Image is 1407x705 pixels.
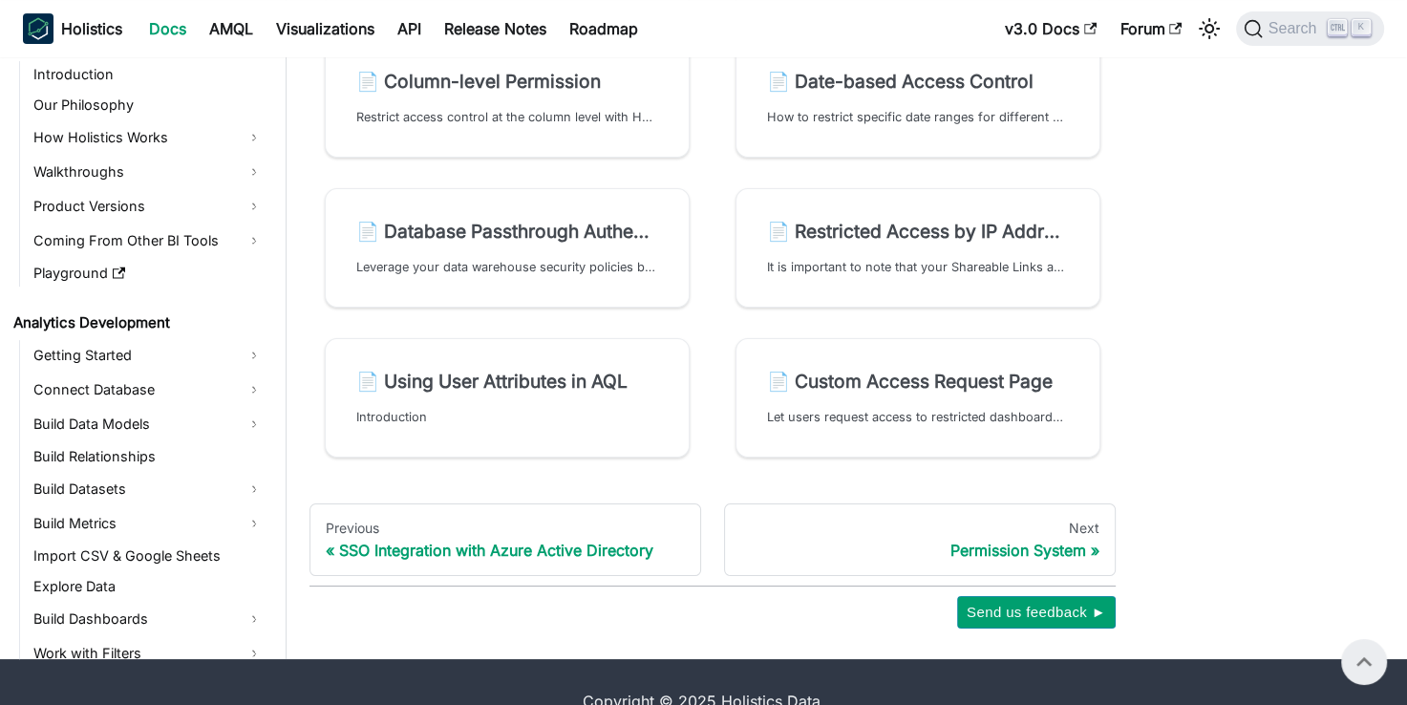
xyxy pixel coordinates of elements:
[326,541,685,560] div: SSO Integration with Azure Active Directory
[767,108,1069,126] p: How to restrict specific date ranges for different users/usergroups in Holistics
[28,374,269,405] a: Connect Database
[740,541,1099,560] div: Permission System
[23,13,122,44] a: HolisticsHolistics
[28,225,269,256] a: Coming From Other BI Tools
[1341,639,1387,685] button: Scroll back to top
[28,340,269,371] a: Getting Started
[28,260,269,287] a: Playground
[735,38,1100,158] a: 📄️ Date-based Access ControlHow to restrict specific date ranges for different users/usergroups i...
[957,596,1116,629] button: Send us feedback ►
[356,108,658,126] p: Restrict access control at the column level with Holistics' Column-level Permission feature
[767,258,1069,276] p: It is important to note that your Shareable Links and Embedded Dashboards are publicly accessible...
[28,191,269,222] a: Product Versions
[309,503,1116,576] nav: Docs pages
[309,503,701,576] a: PreviousSSO Integration with Azure Active Directory
[767,220,1069,243] h2: Restricted Access by IP Addresses (IP Whitelisting)
[1108,13,1193,44] a: Forum
[356,70,658,93] h2: Column-level Permission
[265,13,386,44] a: Visualizations
[28,508,269,539] a: Build Metrics
[356,370,658,393] h2: Using User Attributes in AQL
[28,573,269,600] a: Explore Data
[8,310,269,336] a: Analytics Development
[1194,13,1225,44] button: Switch between dark and light mode (currently light mode)
[433,13,558,44] a: Release Notes
[767,70,1069,93] h2: Date-based Access Control
[356,408,658,426] p: Introduction
[767,408,1069,426] p: Let users request access to restricted dashboards through customized forms and workflows
[28,604,269,634] a: Build Dashboards
[1263,20,1329,37] span: Search
[735,338,1100,458] a: 📄️ Custom Access Request PageLet users request access to restricted dashboards through customized...
[325,38,690,158] a: 📄️ Column-level PermissionRestrict access control at the column level with Holistics' Column-leve...
[198,13,265,44] a: AMQL
[28,638,269,669] a: Work with Filters
[28,61,269,88] a: Introduction
[735,188,1100,308] a: 📄️ Restricted Access by IP Addresses (IP Whitelisting)It is important to note that your Shareable...
[386,13,433,44] a: API
[28,157,269,187] a: Walkthroughs
[326,520,685,537] div: Previous
[356,258,658,276] p: Leverage your data warehouse security policies by authenticating users with their individual data...
[138,13,198,44] a: Docs
[325,338,690,458] a: 📄️ Using User Attributes in AQLIntroduction
[28,92,269,118] a: Our Philosophy
[28,474,269,504] a: Build Datasets
[61,17,122,40] b: Holistics
[28,409,269,439] a: Build Data Models
[28,122,269,153] a: How Holistics Works
[325,188,690,308] a: 📄️ Database Passthrough AuthenticationLeverage your data warehouse security policies by authentic...
[28,443,269,470] a: Build Relationships
[558,13,650,44] a: Roadmap
[993,13,1108,44] a: v3.0 Docs
[967,600,1106,625] span: Send us feedback ►
[767,370,1069,393] h2: Custom Access Request Page
[1352,19,1371,36] kbd: K
[1236,11,1384,46] button: Search (Ctrl+K)
[724,503,1116,576] a: NextPermission System
[23,13,53,44] img: Holistics
[28,543,269,569] a: Import CSV & Google Sheets
[740,520,1099,537] div: Next
[356,220,658,243] h2: Database Passthrough Authentication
